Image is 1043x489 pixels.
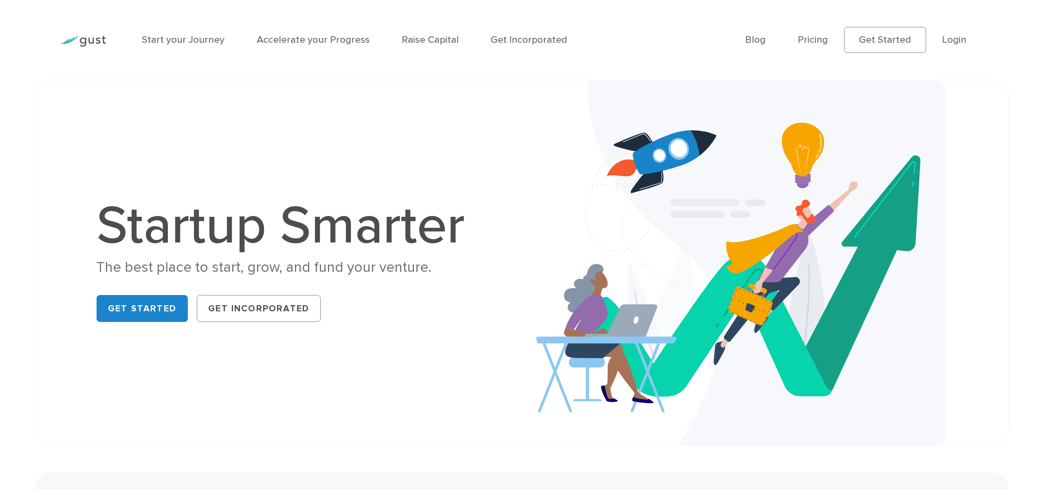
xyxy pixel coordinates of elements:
a: Get Incorporated [197,295,321,322]
a: Accelerate your Progress [257,34,370,46]
a: Raise Capital [402,34,459,46]
a: Get Started [97,295,188,322]
a: Get Started [844,27,926,53]
a: Pricing [798,34,828,46]
img: Startup Smarter Hero [536,80,946,445]
a: Get Incorporated [491,34,567,46]
a: Blog [745,34,766,46]
a: Start your Journey [142,34,224,46]
h1: Startup Smarter [97,199,480,253]
a: Login [942,34,966,46]
img: Gust Logo [60,36,106,47]
div: The best place to start, grow, and fund your venture. [97,258,480,277]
